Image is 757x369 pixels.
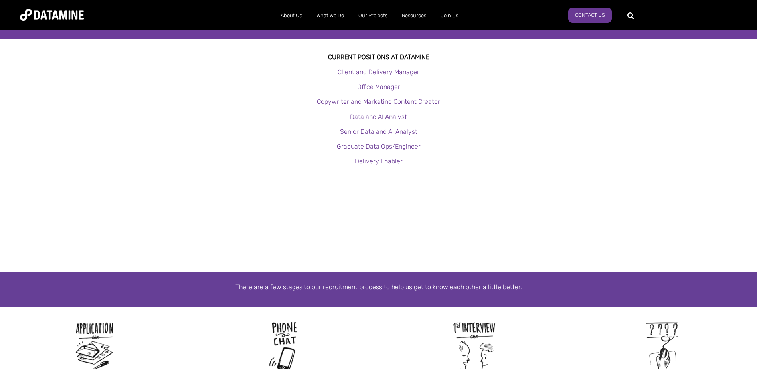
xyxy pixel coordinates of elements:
a: Resources [395,5,433,26]
img: Datamine [20,9,84,21]
a: Delivery Enabler [355,157,403,165]
p: There are a few stages to our recruitment process to help us get to know each other a little better. [151,282,606,292]
a: Join Us [433,5,465,26]
a: Office Manager [357,83,400,91]
strong: Current Positions at datamine [328,53,429,61]
a: Our Projects [351,5,395,26]
a: What We Do [309,5,351,26]
a: Graduate Data Ops/Engineer [337,143,421,150]
a: About Us [273,5,309,26]
a: Senior Data and AI Analyst [340,128,417,135]
a: Copywriter and Marketing Content Creator [317,98,440,105]
a: Contact Us [568,8,612,23]
a: Data and AI Analyst [350,113,407,121]
a: Client and Delivery Manager [338,68,419,76]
